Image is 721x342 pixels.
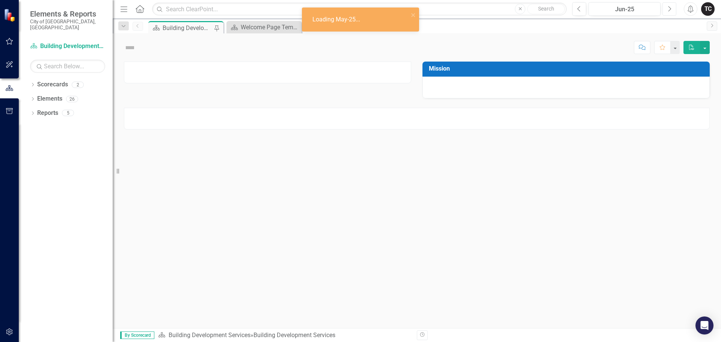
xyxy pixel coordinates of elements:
[72,81,84,88] div: 2
[62,110,74,116] div: 5
[152,3,567,16] input: Search ClearPoint...
[695,316,713,334] div: Open Intercom Messenger
[124,42,136,54] img: Not Defined
[30,60,105,73] input: Search Below...
[37,80,68,89] a: Scorecards
[37,109,58,118] a: Reports
[30,18,105,31] small: City of [GEOGRAPHIC_DATA], [GEOGRAPHIC_DATA]
[241,23,300,32] div: Welcome Page Template
[30,9,105,18] span: Elements & Reports
[163,23,212,33] div: Building Development Services
[228,23,300,32] a: Welcome Page Template
[66,96,78,102] div: 26
[527,4,565,14] button: Search
[169,331,250,339] a: Building Development Services
[588,2,661,16] button: Jun-25
[312,15,362,24] div: Loading May-25...
[253,331,335,339] div: Building Development Services
[701,2,715,16] button: TC
[591,5,658,14] div: Jun-25
[538,6,554,12] span: Search
[30,42,105,51] a: Building Development Services
[411,11,416,19] button: close
[158,331,411,340] div: »
[37,95,62,103] a: Elements
[120,331,154,339] span: By Scorecard
[4,9,17,22] img: ClearPoint Strategy
[429,65,706,72] h3: Mission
